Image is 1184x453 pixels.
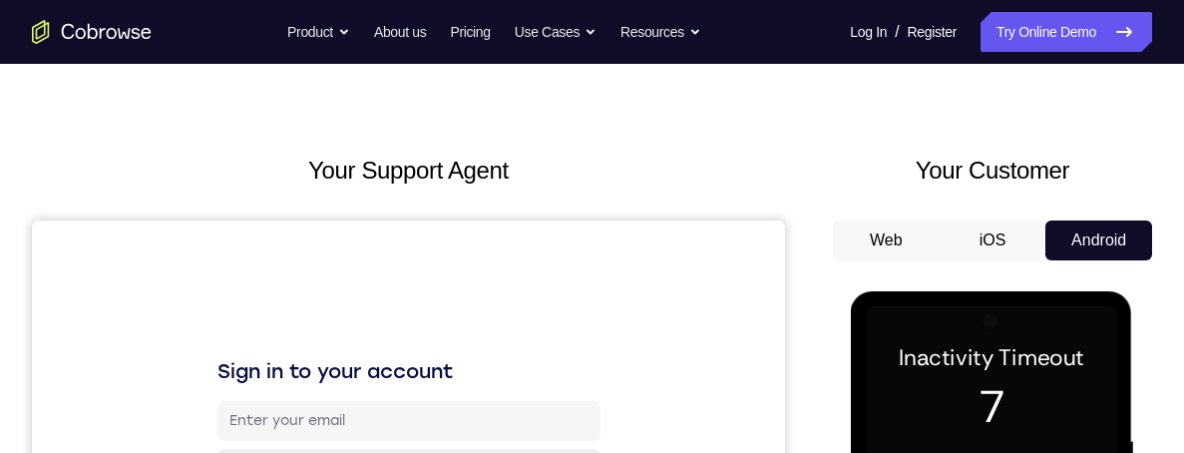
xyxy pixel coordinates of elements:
[908,12,957,52] a: Register
[197,191,557,211] input: Enter your email
[450,12,490,52] a: Pricing
[325,326,461,346] div: Sign in with Google
[325,374,460,394] div: Sign in with GitHub
[940,221,1046,260] button: iOS
[186,228,569,268] button: Sign in
[895,20,899,44] span: /
[833,221,940,260] button: Web
[32,153,785,189] h2: Your Support Agent
[1045,221,1152,260] button: Android
[374,12,426,52] a: About us
[850,12,887,52] a: Log In
[981,12,1152,52] a: Try Online Demo
[186,316,569,356] button: Sign in with Google
[833,153,1152,189] h2: Your Customer
[515,12,596,52] button: Use Cases
[186,137,569,165] h1: Sign in to your account
[287,12,350,52] button: Product
[186,364,569,404] button: Sign in with GitHub
[317,422,468,442] div: Sign in with Intercom
[186,412,569,452] button: Sign in with Intercom
[366,285,387,301] p: or
[32,20,152,44] a: Go to the home page
[620,12,701,52] button: Resources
